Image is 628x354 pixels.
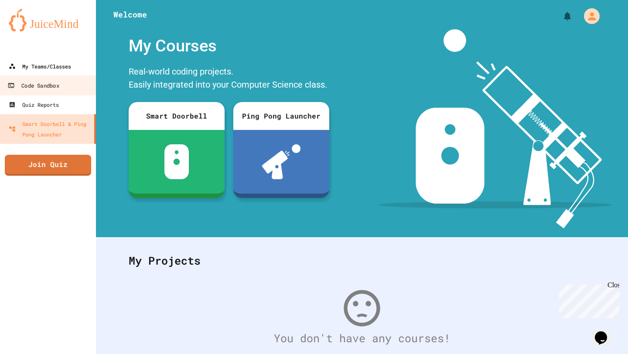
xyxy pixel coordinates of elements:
div: Ping Pong Launcher [233,102,329,130]
div: Code Sandbox [7,80,59,91]
img: sdb-white.svg [164,144,189,179]
div: Smart Doorbell [129,102,225,130]
div: Smart Doorbell & Ping Pong Launcher [9,119,91,140]
a: Join Quiz [5,155,91,176]
div: Quiz Reports [9,99,59,110]
div: My Teams/Classes [9,61,71,71]
div: My Projects [120,244,604,278]
div: My Notifications [546,9,575,24]
div: You don't have any courses! [120,330,604,347]
iframe: chat widget [556,281,619,318]
div: Real-world coding projects. Easily integrated into your Computer Science class. [124,63,334,95]
div: My Account [575,6,602,26]
img: ppl-with-ball.png [262,144,301,179]
div: Chat with us now!Close [3,3,60,55]
img: logo-orange.svg [9,9,87,31]
div: My Courses [124,29,334,63]
iframe: chat widget [591,319,619,345]
img: banner-image-my-projects.png [378,29,612,228]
